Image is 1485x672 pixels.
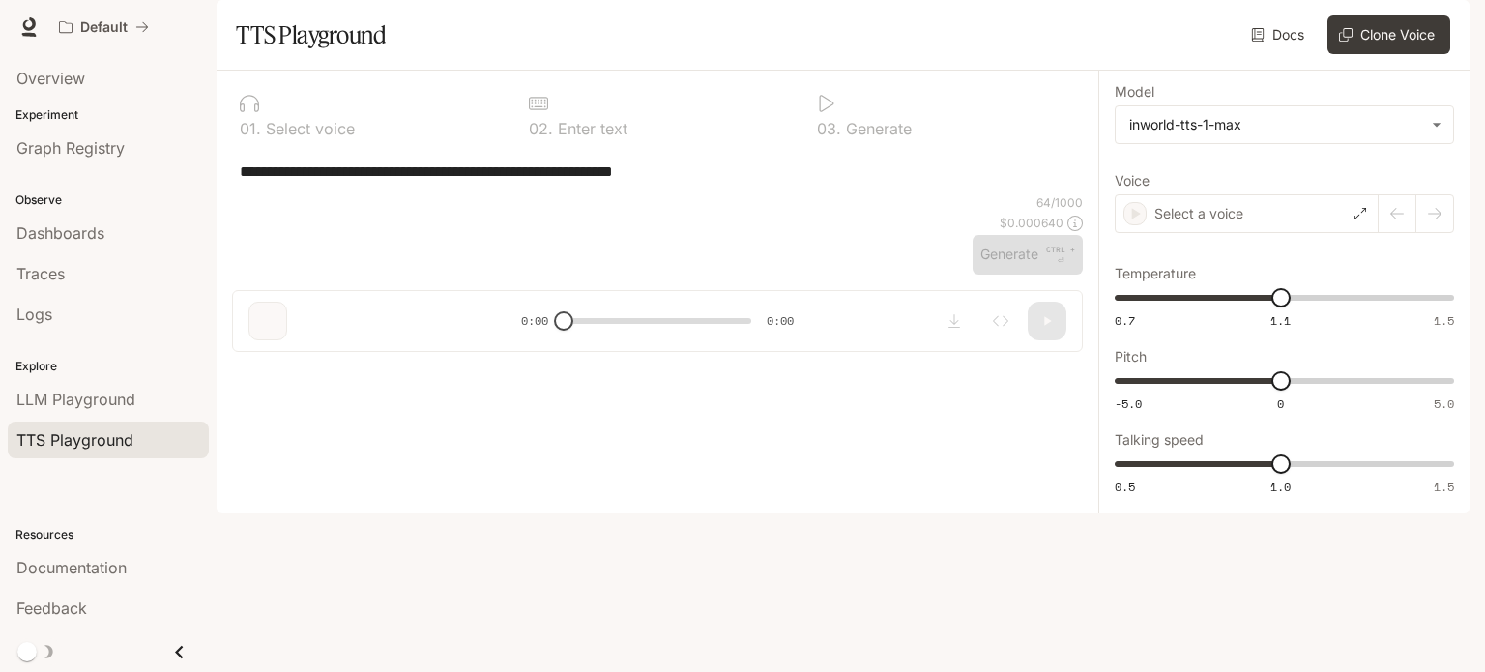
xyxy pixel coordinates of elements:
span: 1.0 [1270,479,1291,495]
p: Select voice [261,121,355,136]
span: 1.5 [1434,312,1454,329]
span: 1.1 [1270,312,1291,329]
a: Docs [1247,15,1312,54]
span: 1.5 [1434,479,1454,495]
div: inworld-tts-1-max [1116,106,1453,143]
h1: TTS Playground [236,15,386,54]
span: 5.0 [1434,395,1454,412]
p: Talking speed [1115,433,1204,447]
p: Select a voice [1154,204,1243,223]
p: Default [80,19,128,36]
p: Temperature [1115,267,1196,280]
p: $ 0.000640 [1000,215,1063,231]
p: Pitch [1115,350,1147,364]
p: Generate [841,121,912,136]
span: 0.7 [1115,312,1135,329]
span: 0.5 [1115,479,1135,495]
span: -5.0 [1115,395,1142,412]
p: 0 2 . [529,121,553,136]
div: inworld-tts-1-max [1129,115,1422,134]
p: 0 3 . [817,121,841,136]
p: Enter text [553,121,627,136]
button: All workspaces [50,8,158,46]
span: 0 [1277,395,1284,412]
p: 64 / 1000 [1036,194,1083,211]
p: Model [1115,85,1154,99]
p: Voice [1115,174,1150,188]
p: 0 1 . [240,121,261,136]
button: Clone Voice [1327,15,1450,54]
